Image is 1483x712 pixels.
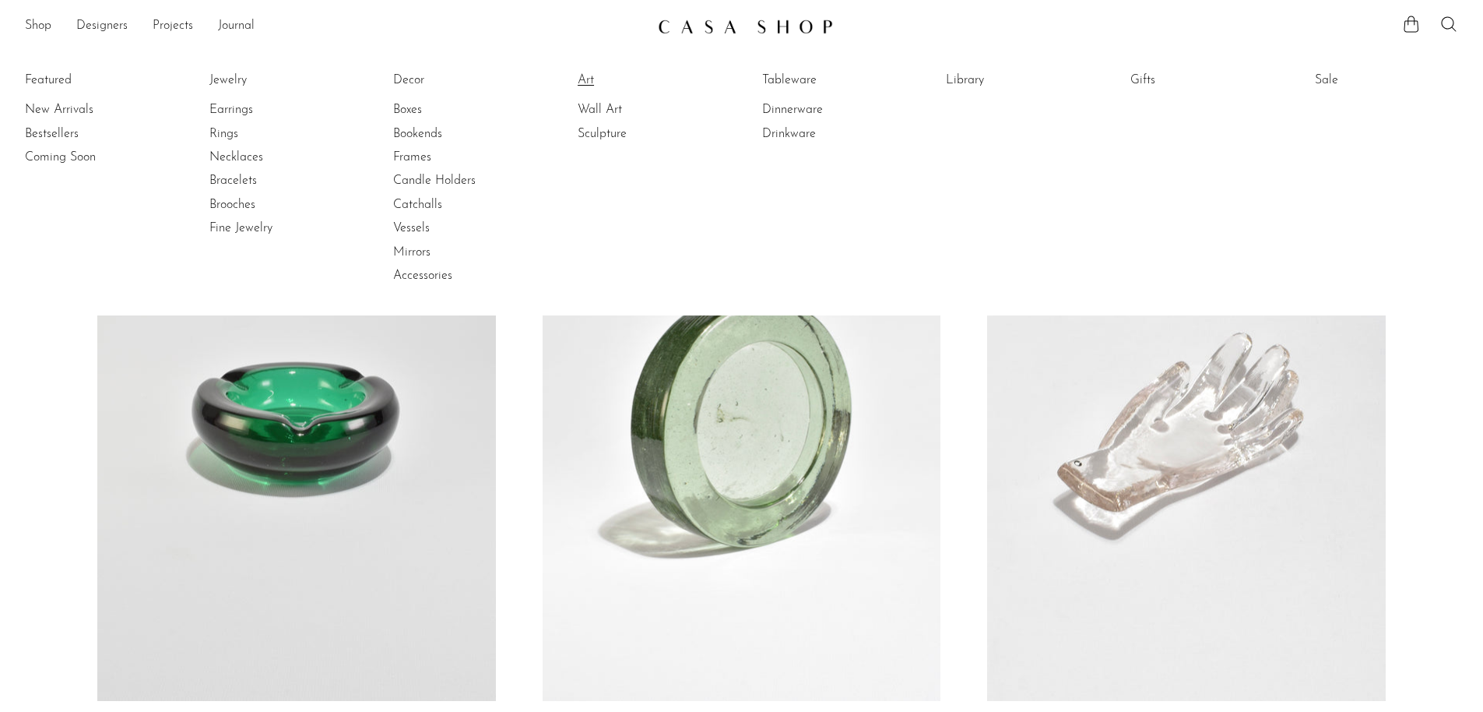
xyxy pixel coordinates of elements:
[1130,69,1247,98] ul: Gifts
[209,220,326,237] a: Fine Jewelry
[25,98,142,169] ul: Featured
[393,69,510,288] ul: Decor
[393,125,510,143] a: Bookends
[762,72,879,89] a: Tableware
[393,244,510,261] a: Mirrors
[153,16,193,37] a: Projects
[25,13,645,40] nav: Desktop navigation
[1315,69,1432,98] ul: Sale
[578,125,694,143] a: Sculpture
[25,16,51,37] a: Shop
[946,69,1063,98] ul: Library
[762,101,879,118] a: Dinnerware
[209,149,326,166] a: Necklaces
[209,101,326,118] a: Earrings
[393,196,510,213] a: Catchalls
[762,69,879,146] ul: Tableware
[209,196,326,213] a: Brooches
[578,72,694,89] a: Art
[393,172,510,189] a: Candle Holders
[393,267,510,284] a: Accessories
[578,101,694,118] a: Wall Art
[946,72,1063,89] a: Library
[25,149,142,166] a: Coming Soon
[209,69,326,241] ul: Jewelry
[578,69,694,146] ul: Art
[25,101,142,118] a: New Arrivals
[209,125,326,143] a: Rings
[218,16,255,37] a: Journal
[393,220,510,237] a: Vessels
[209,72,326,89] a: Jewelry
[25,13,645,40] ul: NEW HEADER MENU
[393,149,510,166] a: Frames
[393,101,510,118] a: Boxes
[209,172,326,189] a: Bracelets
[25,125,142,143] a: Bestsellers
[76,16,128,37] a: Designers
[1315,72,1432,89] a: Sale
[762,125,879,143] a: Drinkware
[1130,72,1247,89] a: Gifts
[393,72,510,89] a: Decor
